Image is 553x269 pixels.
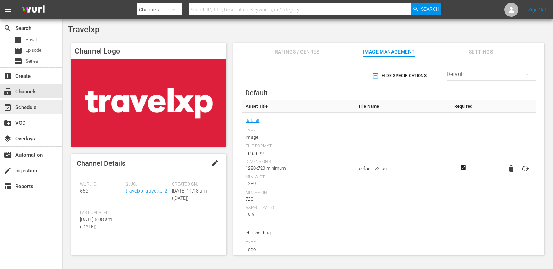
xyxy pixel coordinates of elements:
span: Series [14,57,22,65]
span: Search [421,3,439,15]
span: Slug: [126,182,168,187]
span: Episode [14,47,22,55]
span: [DATE] 5:08 am ([DATE]) [80,217,112,229]
span: VOD [3,119,12,127]
div: Dimensions [246,159,352,165]
button: edit [206,155,223,172]
span: Channels [3,88,12,96]
span: channel-bug [246,228,352,237]
span: [DATE] 11:18 am ([DATE]) [172,188,207,201]
svg: Required [459,164,468,171]
span: Asset [26,36,37,43]
a: default [246,116,259,125]
th: Required [451,100,476,113]
span: Create [3,72,12,80]
div: Default [447,65,536,84]
div: 1280x720 minimum [246,165,352,172]
div: Type [246,128,352,134]
div: Image [246,134,352,141]
span: Travelxp [68,25,99,34]
span: Series [26,58,38,65]
th: Asset Title [242,100,355,113]
span: Ingestion [3,166,12,175]
a: Sign Out [528,7,546,13]
h4: Channel Logo [71,43,226,59]
span: edit [211,159,219,168]
div: .jpg, .png [246,149,352,156]
img: ans4CAIJ8jUAAAAAAAAAAAAAAAAAAAAAAAAgQb4GAAAAAAAAAAAAAAAAAAAAAAAAJMjXAAAAAAAAAAAAAAAAAAAAAAAAgAT5G... [17,2,50,18]
span: Automation [3,151,12,159]
div: 16:9 [246,211,352,218]
span: Image Management [363,48,415,56]
span: Ratings / Genres [271,48,323,56]
span: Channel Details [77,159,125,168]
span: Episode [26,47,41,54]
span: Asset [14,36,22,44]
button: Search [411,3,441,15]
div: Aspect Ratio [246,205,352,211]
span: Schedule [3,103,12,112]
span: Hide Specifications [373,72,427,80]
a: travelxp_travelxp_2 [126,188,167,194]
span: 556 [80,188,88,194]
span: Settings [455,48,507,56]
div: Logo [246,246,352,253]
button: Hide Specifications [371,66,429,85]
div: Type [246,241,352,246]
div: 1280 [246,180,352,187]
span: Default [245,89,268,97]
td: default_v2.jpg [355,113,451,225]
div: File Format [246,144,352,149]
img: Travelxp [71,59,226,147]
th: File Name [355,100,451,113]
div: 720 [246,196,352,203]
span: Reports [3,182,12,190]
span: Created On: [172,182,214,187]
div: Min Height [246,190,352,196]
span: Last Updated: [80,210,122,216]
span: Overlays [3,134,12,143]
span: Wurl ID: [80,182,122,187]
span: menu [4,6,13,14]
span: Search [3,24,12,32]
div: Min Width [246,174,352,180]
